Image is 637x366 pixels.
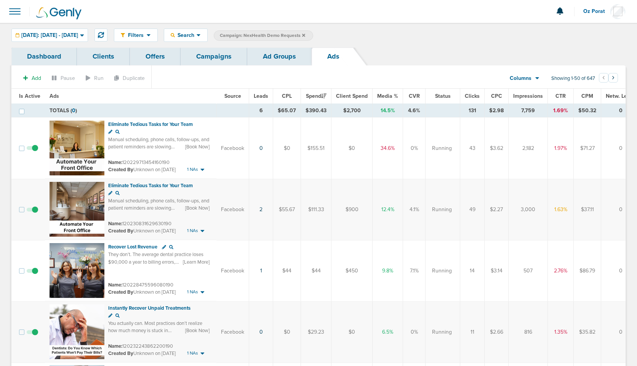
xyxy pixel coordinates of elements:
span: Eliminate Tedious Tasks for Your Team [108,183,193,189]
span: 1 NAs [187,166,198,173]
span: Instantly Recover Unpaid Treatments [108,305,190,311]
td: 4.6% [403,104,426,118]
small: Unknown on [DATE] [108,166,176,173]
td: 1.35% [548,301,574,363]
td: 2,182 [509,118,548,179]
td: Facebook [216,240,249,301]
td: $2,700 [331,104,373,118]
a: Dashboard [11,48,77,65]
td: 131 [460,104,485,118]
a: Clients [77,48,130,65]
span: 1 NAs [187,289,198,295]
span: Name: [108,282,122,288]
td: 9.8% [373,240,403,301]
a: 1 [260,267,262,274]
span: Name: [108,221,122,227]
span: Ads [50,93,59,99]
td: 7,759 [509,104,548,118]
small: 120232243862200190 [108,343,173,349]
td: 34.6% [373,118,403,179]
td: 6 [249,104,273,118]
a: Campaigns [181,48,247,65]
small: 120229713454160190 [108,159,170,165]
td: 0% [403,301,426,363]
span: Source [224,93,241,99]
td: 1.69% [548,104,574,118]
span: Media % [377,93,398,99]
span: [Book Now] [185,143,210,150]
span: Running [432,267,452,275]
td: $2.66 [485,301,509,363]
span: Search [175,32,197,38]
a: 0 [259,329,263,335]
span: Created By [108,228,133,234]
td: Facebook [216,179,249,240]
span: [Book Now] [185,327,210,334]
span: They don’t. The average dental practice loses $90,000 a year to billing errors, missed payments, ... [108,251,209,317]
td: $2.27 [485,179,509,240]
td: 2.76% [548,240,574,301]
span: Running [432,328,452,336]
small: 120228475596080190 [108,282,173,288]
span: [Book Now] [185,205,210,212]
td: $390.43 [301,104,331,118]
span: Netw. Leads [606,93,636,99]
span: Spend [306,93,327,99]
a: 0 [259,145,263,151]
td: $2.98 [485,104,509,118]
img: Ad image [50,243,104,298]
td: $0 [273,301,301,363]
td: $71.27 [574,118,601,179]
td: 507 [509,240,548,301]
span: Client Spend [336,93,368,99]
ul: Pagination [599,74,618,83]
span: Showing 1-50 of 647 [551,75,595,82]
small: Unknown on [DATE] [108,228,176,234]
img: Ad image [50,121,104,175]
span: Manual scheduling, phone calls, follow-ups, and patient reminders are slowing your team down. Wit... [108,137,209,195]
span: Created By [108,167,133,173]
td: 4.1% [403,179,426,240]
span: [Learn More] [183,259,210,266]
td: $0 [273,118,301,179]
span: Add [32,75,41,81]
td: $50.32 [574,104,601,118]
span: CPL [282,93,292,99]
td: 14 [460,240,485,301]
td: 1.97% [548,118,574,179]
span: 0 [72,107,75,114]
td: $55.67 [273,179,301,240]
td: 0% [403,118,426,179]
span: Created By [108,350,133,356]
td: Facebook [216,301,249,363]
td: $3.62 [485,118,509,179]
td: $29.23 [301,301,331,363]
td: 1.63% [548,179,574,240]
button: Go to next page [608,73,618,83]
td: $65.07 [273,104,301,118]
img: Genly [36,7,82,19]
td: $450 [331,240,373,301]
td: TOTALS ( ) [45,104,216,118]
span: Recover Lost Revenue [108,244,157,250]
span: Clicks [465,93,480,99]
td: 12.4% [373,179,403,240]
span: Name: [108,159,122,165]
span: CPM [581,93,593,99]
td: $0 [331,301,373,363]
span: 1 NAs [187,228,198,234]
span: Eliminate Tedious Tasks for Your Team [108,121,193,127]
a: Ads [312,48,355,65]
td: $0 [331,118,373,179]
td: 7.1% [403,240,426,301]
td: 6.5% [373,301,403,363]
span: Filters [125,32,147,38]
span: Running [432,206,452,213]
span: Columns [510,75,531,82]
span: Campaign: NexHealth Demo Requests [220,32,305,39]
span: Is Active [19,93,40,99]
span: Leads [254,93,268,99]
img: Ad image [50,182,104,237]
span: Created By [108,289,133,295]
td: $86.79 [574,240,601,301]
